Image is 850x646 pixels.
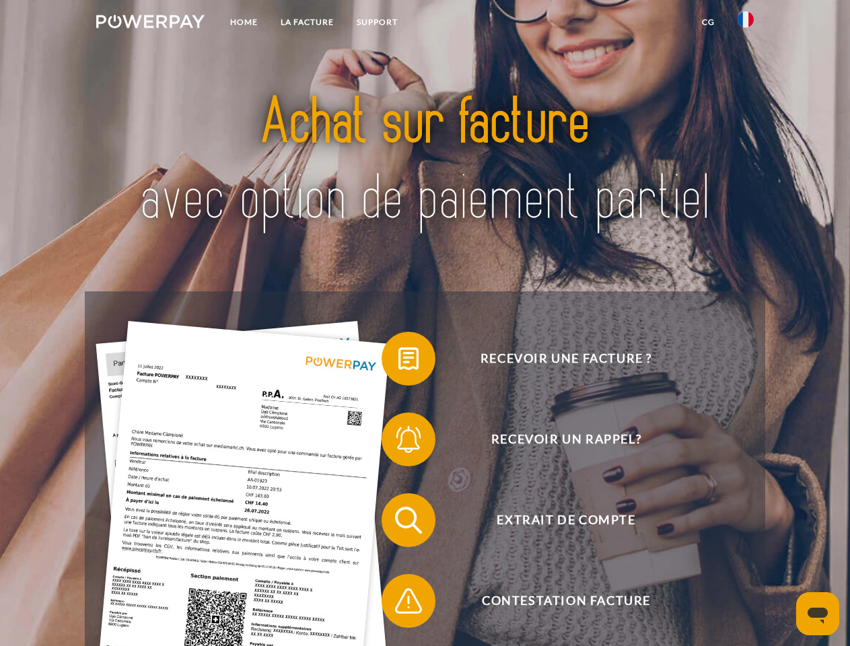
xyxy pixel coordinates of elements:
img: qb_warning.svg [392,584,425,618]
img: qb_search.svg [392,503,425,537]
a: Home [219,10,269,34]
a: LA FACTURE [269,10,345,34]
span: Recevoir un rappel? [401,412,731,466]
button: Recevoir un rappel? [382,412,732,466]
span: Extrait de compte [401,493,731,547]
button: Recevoir une facture ? [382,332,732,386]
img: qb_bill.svg [392,342,425,375]
a: CG [690,10,726,34]
img: qb_bell.svg [392,423,425,456]
span: Contestation Facture [401,574,731,628]
button: Extrait de compte [382,493,732,547]
a: Support [345,10,409,34]
iframe: Bouton de lancement de la fenêtre de messagerie [796,592,839,635]
img: title-powerpay_fr.svg [129,65,721,258]
img: fr [738,11,754,28]
span: Recevoir une facture ? [401,332,731,386]
img: logo-powerpay-white.svg [96,15,205,28]
button: Contestation Facture [382,574,732,628]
